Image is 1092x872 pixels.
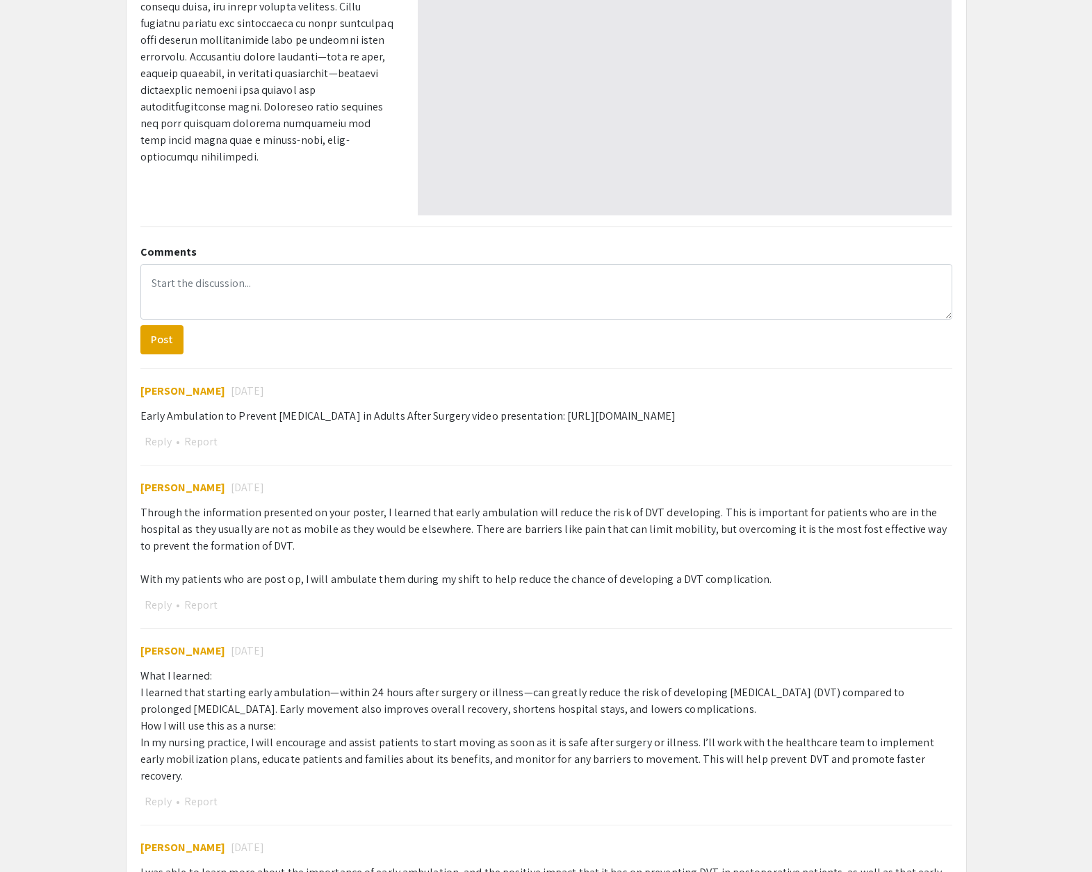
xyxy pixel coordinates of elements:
[231,479,265,496] span: [DATE]
[140,643,225,658] span: [PERSON_NAME]
[140,408,952,425] div: Early Ambulation to Prevent [MEDICAL_DATA] in Adults After Surgery video presentation: [URL][DOMA...
[231,383,265,400] span: [DATE]
[140,596,176,614] button: Reply
[180,793,222,811] button: Report
[231,643,265,659] span: [DATE]
[140,480,225,495] span: [PERSON_NAME]
[140,840,225,855] span: [PERSON_NAME]
[140,245,952,258] h2: Comments
[231,839,265,856] span: [DATE]
[140,433,952,451] div: •
[180,433,222,451] button: Report
[140,384,225,398] span: [PERSON_NAME]
[10,809,59,862] iframe: Chat
[180,596,222,614] button: Report
[140,596,952,614] div: •
[140,793,952,811] div: •
[140,325,184,354] button: Post
[140,433,176,451] button: Reply
[140,504,952,588] div: Through the information presented on your poster, I learned that early ambulation will reduce the...
[140,793,176,811] button: Reply
[140,668,952,784] div: What I learned: I learned that starting early ambulation—within 24 hours after surgery or illness...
